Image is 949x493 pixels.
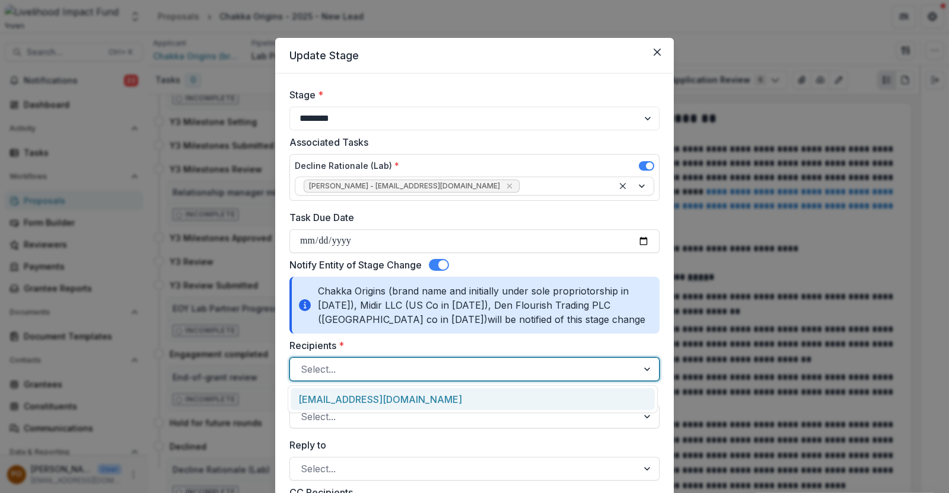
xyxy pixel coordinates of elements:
[289,258,422,272] label: Notify Entity of Stage Change
[289,88,652,102] label: Stage
[291,388,655,410] div: [EMAIL_ADDRESS][DOMAIN_NAME]
[289,338,652,353] label: Recipients
[289,135,652,149] label: Associated Tasks
[289,210,652,225] label: Task Due Date
[275,38,674,73] header: Update Stage
[289,277,660,334] div: Chakka Origins (brand name and initially under sole propriotorship in [DATE]), Midir LLC (US Co i...
[289,438,652,452] label: Reply to
[648,43,667,62] button: Close
[295,159,399,172] label: Decline Rationale (Lab)
[309,182,500,190] span: [PERSON_NAME] - [EMAIL_ADDRESS][DOMAIN_NAME]
[616,179,630,193] div: Clear selected options
[504,180,515,192] div: Remove Peige Omondi - peige@lifund.org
